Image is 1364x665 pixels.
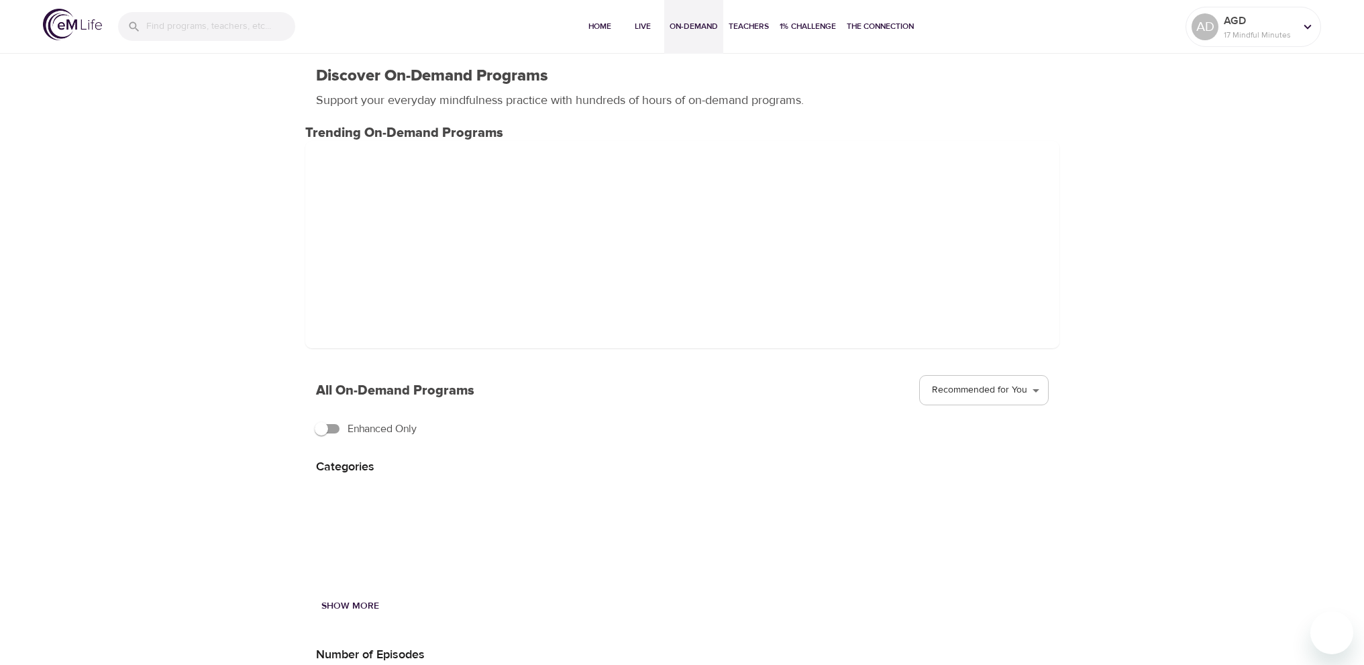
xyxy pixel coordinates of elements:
[316,380,474,401] p: All On-Demand Programs
[584,19,616,34] span: Home
[1310,611,1353,654] iframe: Button to launch messaging window
[316,646,450,664] p: Number of Episodes
[321,598,379,615] span: Show More
[729,19,769,34] span: Teachers
[316,91,819,109] p: Support your everyday mindfulness practice with hundreds of hours of on-demand programs.
[316,66,548,86] h1: Discover On-Demand Programs
[627,19,659,34] span: Live
[43,9,102,40] img: logo
[316,594,384,619] button: Show More
[1192,13,1218,40] div: AD
[780,19,836,34] span: 1% Challenge
[670,19,718,34] span: On-Demand
[146,12,295,41] input: Find programs, teachers, etc...
[847,19,914,34] span: The Connection
[1224,29,1295,41] p: 17 Mindful Minutes
[1224,13,1295,29] p: AGD
[305,125,1059,141] h3: Trending On-Demand Programs
[348,421,417,437] span: Enhanced Only
[316,458,450,476] p: Categories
